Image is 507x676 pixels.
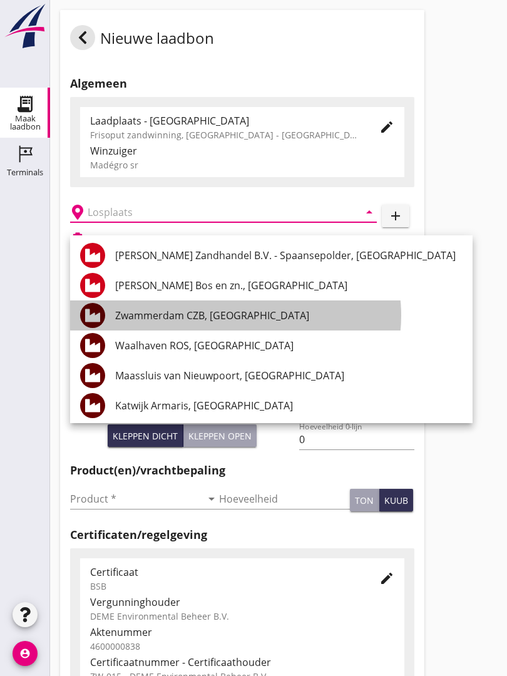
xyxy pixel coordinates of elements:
[115,248,463,263] div: [PERSON_NAME] Zandhandel B.V. - Spaansepolder, [GEOGRAPHIC_DATA]
[70,75,414,92] h2: Algemeen
[88,202,342,222] input: Losplaats
[70,462,414,479] h2: Product(en)/vrachtbepaling
[355,494,374,507] div: ton
[219,489,351,509] input: Hoeveelheid
[90,640,394,653] div: 4600000838
[379,120,394,135] i: edit
[70,25,214,55] div: Nieuwe laadbon
[90,143,394,158] div: Winzuiger
[90,625,394,640] div: Aktenummer
[90,233,154,244] h2: Beladen vaartuig
[90,128,359,141] div: Frisoput zandwinning, [GEOGRAPHIC_DATA] - [GEOGRAPHIC_DATA].
[384,494,408,507] div: kuub
[7,168,43,177] div: Terminals
[113,429,178,443] div: Kleppen dicht
[350,489,379,511] button: ton
[115,398,463,413] div: Katwijk Armaris, [GEOGRAPHIC_DATA]
[299,429,414,449] input: Hoeveelheid 0-lijn
[90,655,394,670] div: Certificaatnummer - Certificaathouder
[388,208,403,223] i: add
[90,610,394,623] div: DEME Environmental Beheer B.V.
[90,565,359,580] div: Certificaat
[204,491,219,506] i: arrow_drop_down
[90,595,394,610] div: Vergunninghouder
[90,580,359,593] div: BSB
[90,113,359,128] div: Laadplaats - [GEOGRAPHIC_DATA]
[362,205,377,220] i: arrow_drop_down
[3,3,48,49] img: logo-small.a267ee39.svg
[108,424,183,447] button: Kleppen dicht
[183,424,257,447] button: Kleppen open
[188,429,252,443] div: Kleppen open
[115,368,463,383] div: Maassluis van Nieuwpoort, [GEOGRAPHIC_DATA]
[115,338,463,353] div: Waalhaven ROS, [GEOGRAPHIC_DATA]
[115,278,463,293] div: [PERSON_NAME] Bos en zn., [GEOGRAPHIC_DATA]
[90,158,394,172] div: Madégro sr
[379,489,413,511] button: kuub
[13,641,38,666] i: account_circle
[115,308,463,323] div: Zwammerdam CZB, [GEOGRAPHIC_DATA]
[70,526,414,543] h2: Certificaten/regelgeving
[70,489,202,509] input: Product *
[379,571,394,586] i: edit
